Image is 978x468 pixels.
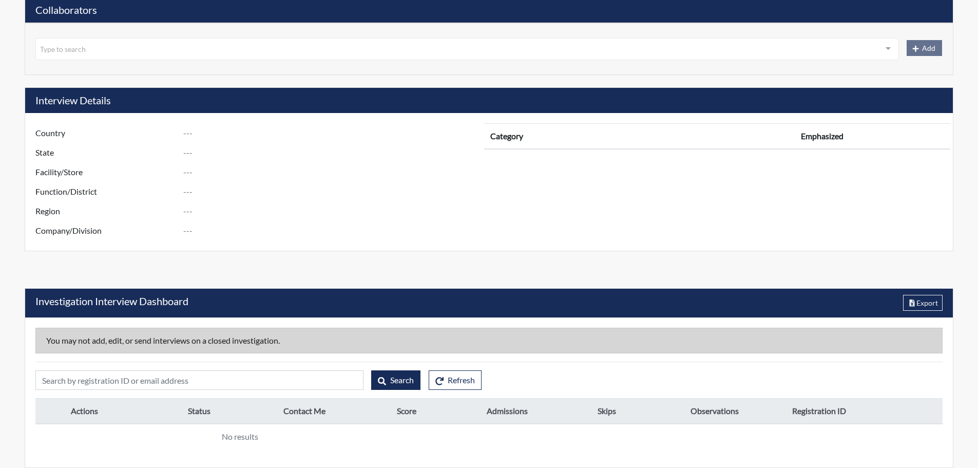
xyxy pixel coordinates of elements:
[444,399,570,424] th: Admissions
[390,375,414,385] span: Search
[183,221,494,240] input: ---
[570,399,643,424] th: Skips
[484,124,695,149] th: Category
[35,295,188,311] h5: Investigation Interview Dashboard
[786,399,943,424] th: Registration ID
[40,43,86,54] span: Type to search
[183,182,494,201] input: ---
[35,328,943,353] div: You may not add, edit, or send interviews on a closed investigation.
[35,370,363,390] input: Search by registration ID or email address
[28,162,183,182] label: Facility/Store
[694,124,950,149] th: Emphasized
[35,424,444,449] td: No results
[183,162,494,182] input: ---
[183,123,494,143] input: ---
[907,40,943,56] button: Add
[183,143,494,162] input: ---
[158,399,241,424] th: Status
[643,399,786,424] th: Observations
[28,221,183,240] label: Company/Division
[371,370,420,390] button: Search
[28,201,183,221] label: Region
[28,123,183,143] label: Country
[183,201,494,221] input: ---
[429,370,482,390] button: Refresh
[369,399,444,424] th: Score
[25,88,953,113] h5: Interview Details
[28,143,183,162] label: State
[240,399,369,424] th: Contact Me
[922,44,935,52] span: Add
[903,295,943,311] button: Export
[448,375,475,385] span: Refresh
[65,399,158,424] th: Actions
[28,182,183,201] label: Function/District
